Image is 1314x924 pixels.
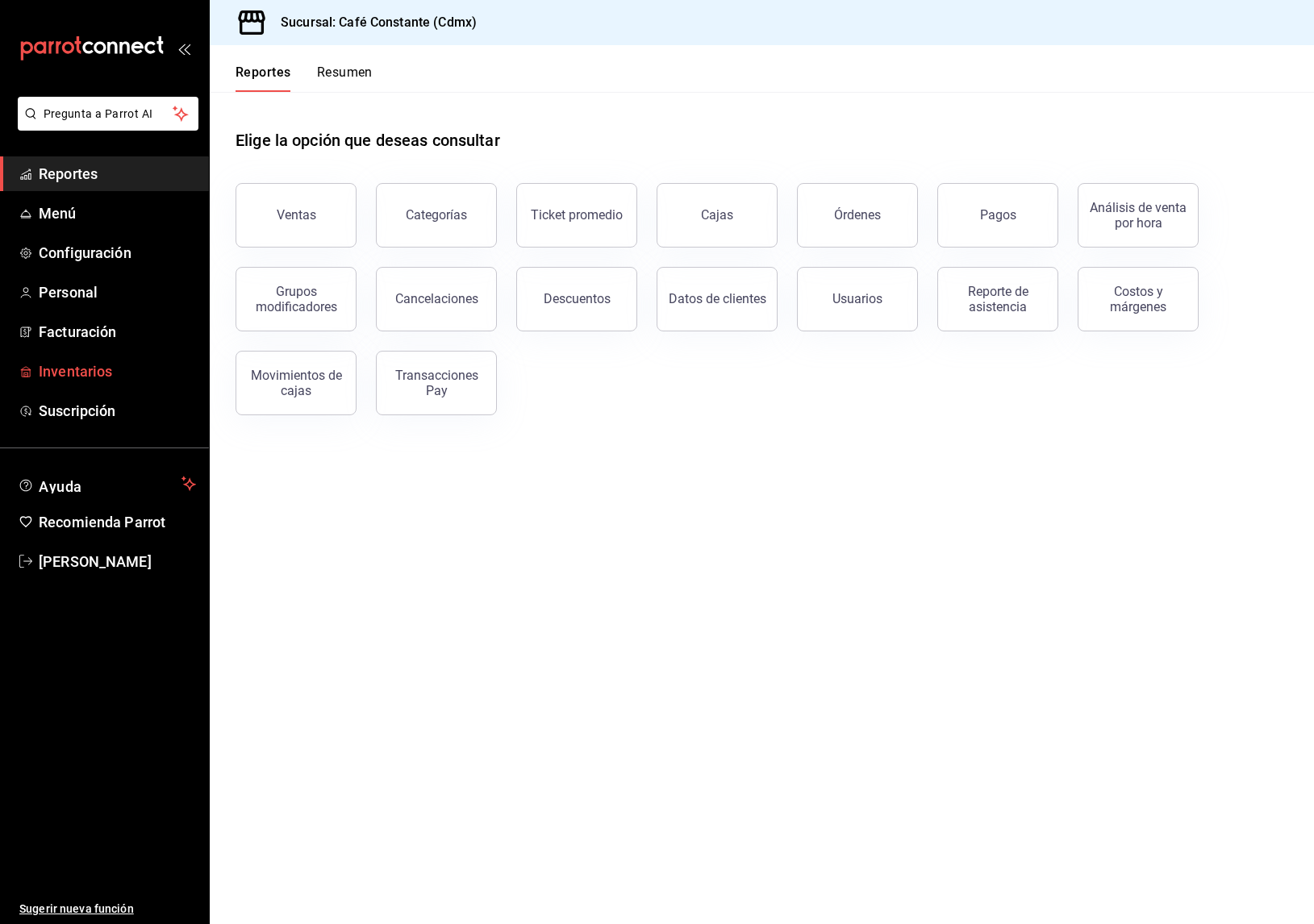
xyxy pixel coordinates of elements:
[516,267,637,331] button: Descuentos
[39,163,196,185] span: Reportes
[39,321,196,343] span: Facturación
[797,267,918,331] button: Usuarios
[18,97,198,131] button: Pregunta a Parrot AI
[937,267,1058,331] button: Reporte de asistencia
[177,42,190,55] button: open_drawer_menu
[701,206,734,225] div: Cajas
[544,291,611,306] div: Descuentos
[1088,200,1188,231] div: Análisis de venta por hora
[834,207,881,223] div: Órdenes
[1078,183,1199,248] button: Análisis de venta por hora
[39,400,196,422] span: Suscripción
[246,368,346,398] div: Movimientos de cajas
[236,128,500,152] h1: Elige la opción que deseas consultar
[395,291,478,306] div: Cancelaciones
[1088,284,1188,314] div: Costos y márgenes
[832,291,882,306] div: Usuarios
[376,267,497,331] button: Cancelaciones
[317,65,373,92] button: Resumen
[39,202,196,224] span: Menú
[39,242,196,264] span: Configuración
[386,368,486,398] div: Transacciones Pay
[376,351,497,415] button: Transacciones Pay
[669,291,766,306] div: Datos de clientes
[657,267,778,331] button: Datos de clientes
[39,474,175,493] span: Ayuda
[277,207,316,223] div: Ventas
[376,183,497,248] button: Categorías
[937,183,1058,248] button: Pagos
[406,207,467,223] div: Categorías
[39,360,196,382] span: Inventarios
[657,183,778,248] a: Cajas
[19,901,196,918] span: Sugerir nueva función
[39,281,196,303] span: Personal
[948,284,1048,314] div: Reporte de asistencia
[516,183,637,248] button: Ticket promedio
[236,65,373,92] div: navigation tabs
[980,207,1016,223] div: Pagos
[797,183,918,248] button: Órdenes
[39,551,196,572] span: [PERSON_NAME]
[246,284,346,314] div: Grupos modificadores
[236,351,357,415] button: Movimientos de cajas
[268,13,477,32] h3: Sucursal: Café Constante (Cdmx)
[11,117,198,134] a: Pregunta a Parrot AI
[39,511,196,533] span: Recomienda Parrot
[531,207,623,223] div: Ticket promedio
[236,65,291,92] button: Reportes
[1078,267,1199,331] button: Costos y márgenes
[236,267,357,331] button: Grupos modificadores
[236,183,357,248] button: Ventas
[44,106,173,123] span: Pregunta a Parrot AI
